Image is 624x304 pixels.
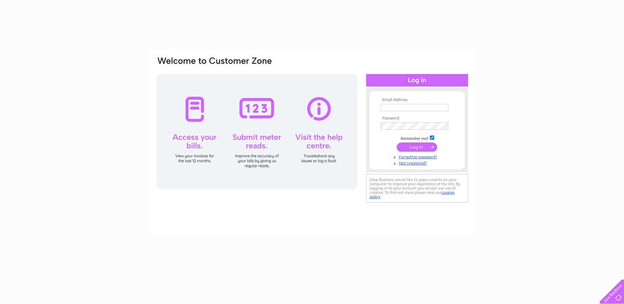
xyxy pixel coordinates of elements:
[379,116,455,121] th: Password:
[381,160,455,166] a: Not registered?
[370,190,455,199] a: cookies policy
[379,98,455,102] th: Email Address:
[381,153,455,160] a: Forgotten password?
[397,142,437,152] input: Submit
[379,135,455,141] td: Remember me?
[366,174,468,203] div: Clear Business would like to place cookies on your computer to improve your experience of the sit...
